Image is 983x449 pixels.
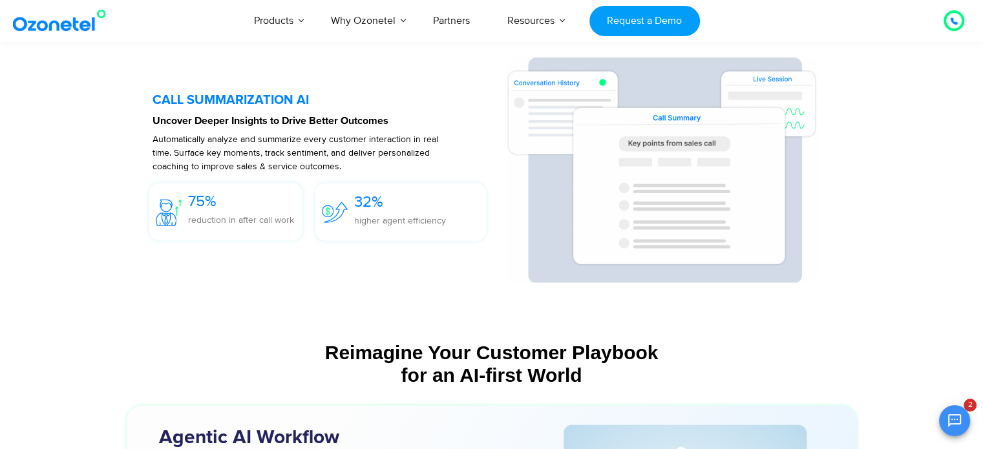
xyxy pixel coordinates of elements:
span: 75% [188,192,217,211]
div: Reimagine Your Customer Playbook for an AI-first World [133,341,851,386]
p: reduction in after call work [188,213,294,227]
span: 32% [354,193,383,211]
span: higher agent efficiency [354,215,446,226]
button: Open chat [939,405,970,436]
span: Automatically analyze and summarize every customer interaction in real time. Surface key moments,... [153,134,438,172]
img: 75% [156,200,182,226]
a: Request a Demo [589,6,700,36]
h5: CALL SUMMARIZATION AI [153,94,493,107]
strong: Uncover Deeper Insights to Drive Better Outcomes [153,116,388,126]
img: 32% [322,202,348,223]
span: 2 [964,399,977,412]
